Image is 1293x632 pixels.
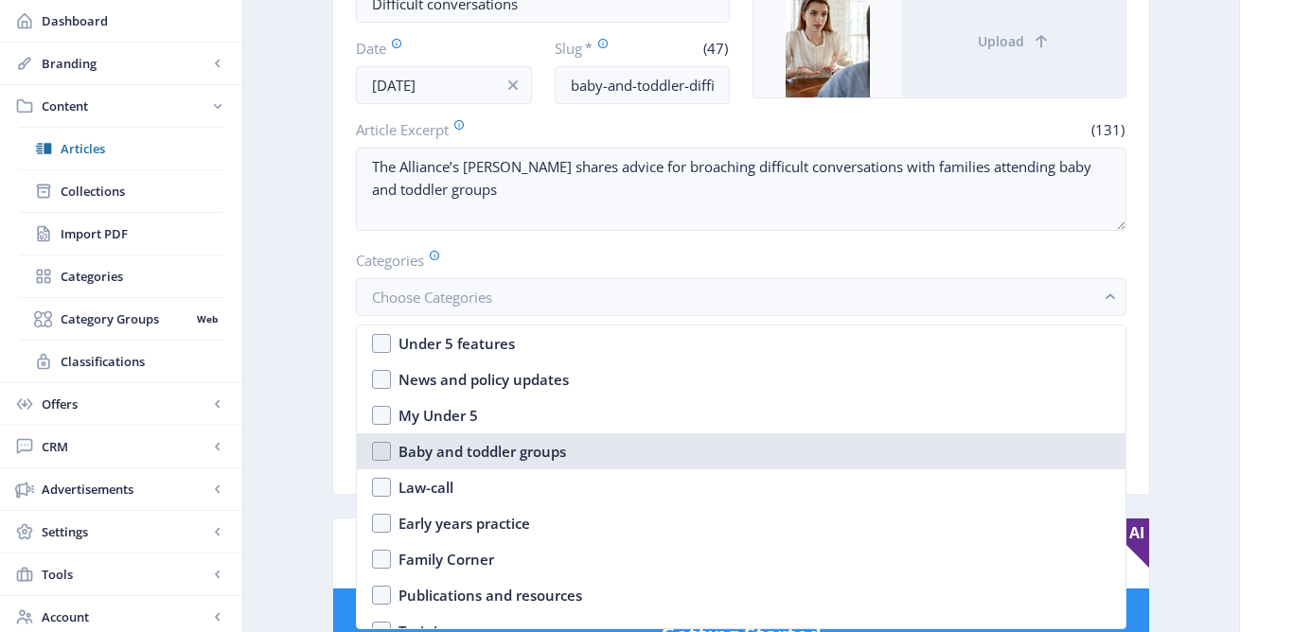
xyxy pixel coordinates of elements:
span: Upload [978,34,1024,49]
div: News and policy updates [399,368,569,391]
span: Tools [42,565,208,584]
span: Collections [61,182,223,201]
label: Article Excerpt [356,119,734,140]
button: Choose Categories [356,278,1126,316]
span: Account [42,607,208,626]
span: Import PDF [61,224,223,243]
nb-icon: info [504,76,523,95]
button: info [494,66,532,104]
input: this-is-how-a-slug-looks-like [555,66,731,104]
div: Family Corner [399,548,494,571]
span: Settings [42,522,208,541]
span: Offers [42,395,208,413]
a: Collections [19,170,223,212]
a: Articles [19,128,223,169]
a: Category GroupsWeb [19,298,223,340]
span: Branding [42,54,208,73]
div: My Under 5 [399,404,478,427]
div: Early years practice [399,512,530,535]
div: Law-call [399,476,453,499]
nb-badge: Web [190,309,223,328]
input: Publishing Date [356,66,532,104]
span: Classifications [61,352,223,371]
span: Articles [61,139,223,158]
label: Slug [555,38,635,59]
span: Content [42,97,208,115]
span: Dashboard [42,11,227,30]
a: Classifications [19,341,223,382]
label: Date [356,38,517,59]
label: Categories [356,250,1111,271]
span: (47) [700,39,730,58]
span: Advertisements [42,480,208,499]
div: Publications and resources [399,584,582,606]
span: Category Groups [61,309,190,328]
span: (131) [1089,120,1126,139]
span: CRM [42,437,208,456]
span: Categories [61,267,223,286]
div: Baby and toddler groups [399,440,566,463]
a: Categories [19,255,223,297]
span: Choose Categories [372,288,492,307]
div: Under 5 features [399,332,515,355]
a: Import PDF [19,213,223,255]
